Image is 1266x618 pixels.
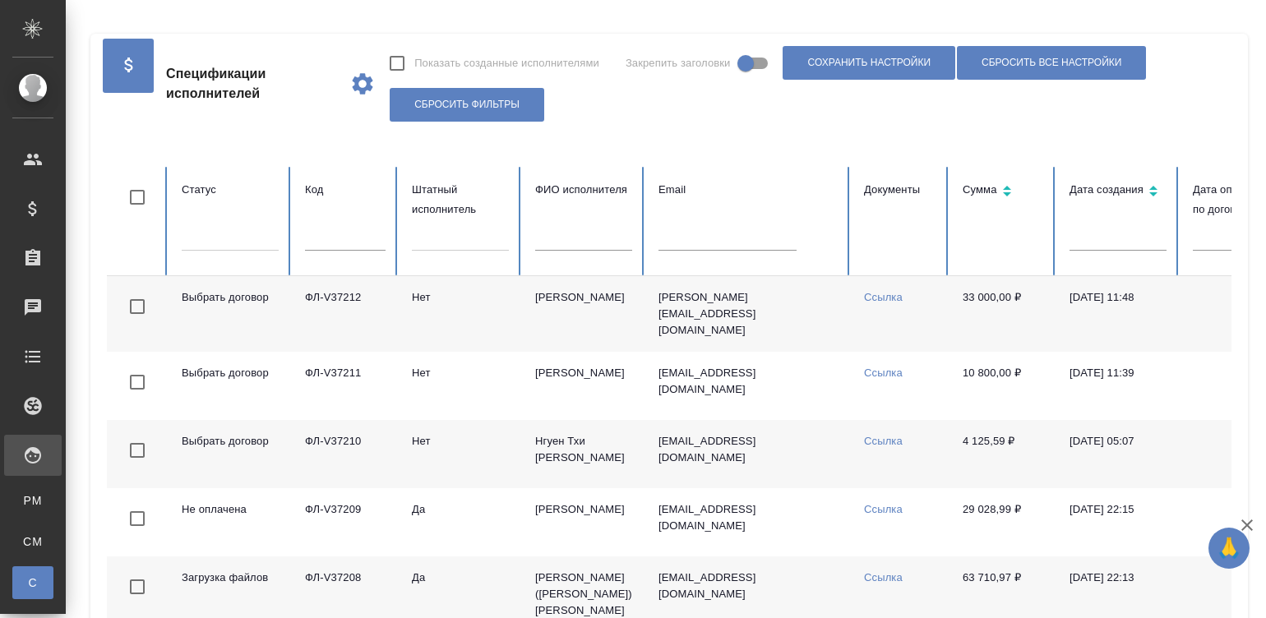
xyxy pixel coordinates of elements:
div: Документы [864,180,936,200]
td: [PERSON_NAME] [522,488,645,556]
div: ФИО исполнителя [535,180,632,200]
td: Нет [399,352,522,420]
td: ФЛ-V37209 [292,488,399,556]
span: Toggle Row Selected [120,501,155,536]
div: Штатный исполнитель [412,180,509,219]
td: Выбрать договор [169,276,292,352]
span: Toggle Row Selected [120,365,155,399]
div: Код [305,180,386,200]
td: Да [399,488,522,556]
span: Toggle Row Selected [120,570,155,604]
td: 33 000,00 ₽ [949,276,1056,352]
div: Email [658,180,838,200]
td: ФЛ-V37211 [292,352,399,420]
td: [PERSON_NAME] [522,352,645,420]
span: Сбросить фильтры [414,98,520,112]
button: Сбросить фильтры [390,88,544,122]
span: Сохранить настройки [807,56,931,70]
td: [EMAIL_ADDRESS][DOMAIN_NAME] [645,420,851,488]
a: Ссылка [864,503,903,515]
td: [DATE] 11:48 [1056,276,1180,352]
td: [EMAIL_ADDRESS][DOMAIN_NAME] [645,488,851,556]
span: PM [21,492,45,509]
td: ФЛ-V37210 [292,420,399,488]
button: 🙏 [1208,528,1250,569]
span: Toggle Row Selected [120,289,155,324]
td: ФЛ-V37212 [292,276,399,352]
td: 10 800,00 ₽ [949,352,1056,420]
td: Выбрать договор [169,420,292,488]
div: Сортировка [963,180,1043,204]
td: [DATE] 22:15 [1056,488,1180,556]
td: [EMAIL_ADDRESS][DOMAIN_NAME] [645,352,851,420]
span: Toggle Row Selected [120,433,155,468]
div: Статус [182,180,279,200]
td: [PERSON_NAME][EMAIL_ADDRESS][DOMAIN_NAME] [645,276,851,352]
td: Нгуен Тхи [PERSON_NAME] [522,420,645,488]
td: 29 028,99 ₽ [949,488,1056,556]
a: Ссылка [864,435,903,447]
td: [PERSON_NAME] [522,276,645,352]
a: Ссылка [864,367,903,379]
div: Сортировка [1070,180,1167,204]
td: Выбрать договор [169,352,292,420]
button: Сохранить настройки [783,46,955,80]
span: С [21,574,45,591]
td: [DATE] 05:07 [1056,420,1180,488]
a: С [12,566,53,599]
button: Сбросить все настройки [957,46,1146,80]
a: PM [12,484,53,517]
span: Закрепить заголовки [626,55,731,71]
span: 🙏 [1215,531,1243,565]
a: CM [12,525,53,558]
span: Сбросить все настройки [982,56,1121,70]
td: [DATE] 11:39 [1056,352,1180,420]
td: Не оплачена [169,488,292,556]
span: Спецификации исполнителей [166,64,336,104]
span: CM [21,533,45,550]
td: 4 125,59 ₽ [949,420,1056,488]
a: Ссылка [864,571,903,583]
a: Ссылка [864,291,903,303]
td: Нет [399,420,522,488]
span: Показать созданные исполнителями [414,55,599,71]
td: Нет [399,276,522,352]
